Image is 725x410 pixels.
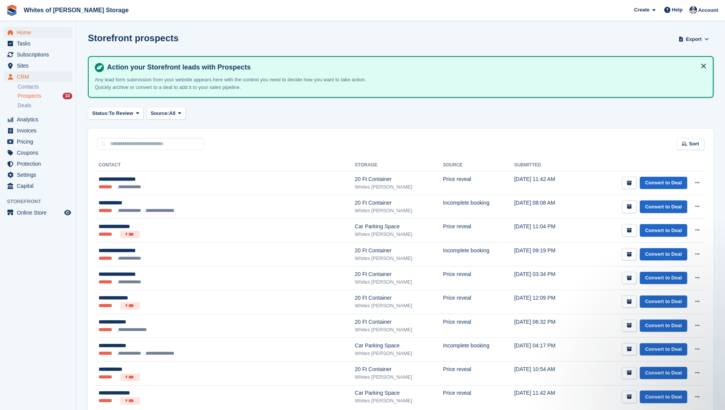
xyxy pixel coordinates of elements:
[4,158,72,169] a: menu
[17,147,63,158] span: Coupons
[169,110,176,117] span: All
[640,272,687,284] a: Convert to Deal
[514,219,577,243] td: [DATE] 11:04 PM
[355,365,443,373] div: 20 Ft Container
[640,367,687,379] a: Convert to Deal
[514,361,577,385] td: [DATE] 10:54 AM
[4,71,72,82] a: menu
[17,158,63,169] span: Protection
[686,36,702,43] span: Export
[689,140,699,148] span: Sort
[4,27,72,38] a: menu
[355,373,443,381] div: Whites [PERSON_NAME]
[355,255,443,262] div: Whites [PERSON_NAME]
[514,385,577,409] td: [DATE] 11:42 AM
[640,295,687,308] a: Convert to Deal
[4,125,72,136] a: menu
[18,92,72,100] a: Prospects 10
[443,361,514,385] td: Price reveal
[698,6,718,14] span: Account
[63,93,72,99] div: 10
[97,159,355,171] th: Contact
[355,199,443,207] div: 20 Ft Container
[355,159,443,171] th: Storage
[17,60,63,71] span: Sites
[672,6,683,14] span: Help
[640,224,687,237] a: Convert to Deal
[109,110,133,117] span: To Review
[7,198,76,205] span: Storefront
[17,114,63,125] span: Analytics
[355,207,443,215] div: Whites [PERSON_NAME]
[17,181,63,191] span: Capital
[17,27,63,38] span: Home
[443,266,514,290] td: Price reveal
[92,110,109,117] span: Status:
[4,60,72,71] a: menu
[443,159,514,171] th: Source
[355,247,443,255] div: 20 Ft Container
[6,5,18,16] img: stora-icon-8386f47178a22dfd0bd8f6a31ec36ba5ce8667c1dd55bd0f319d3a0aa187defe.svg
[104,63,707,72] h4: Action your Storefront leads with Prospects
[95,76,381,91] p: Any lead form submission from your website appears here with the context you need to decide how y...
[443,219,514,243] td: Price reveal
[18,102,72,110] a: Deals
[355,223,443,231] div: Car Parking Space
[17,71,63,82] span: CRM
[18,102,31,109] span: Deals
[640,200,687,213] a: Convert to Deal
[640,320,687,332] a: Convert to Deal
[514,159,577,171] th: Submitted
[63,208,72,217] a: Preview store
[443,385,514,409] td: Price reveal
[443,290,514,314] td: Price reveal
[355,231,443,238] div: Whites [PERSON_NAME]
[443,314,514,337] td: Price reveal
[355,294,443,302] div: 20 Ft Container
[677,33,710,45] button: Export
[640,343,687,356] a: Convert to Deal
[18,92,41,100] span: Prospects
[146,107,186,119] button: Source: All
[640,177,687,189] a: Convert to Deal
[514,242,577,266] td: [DATE] 09:19 PM
[355,397,443,405] div: Whites [PERSON_NAME]
[355,175,443,183] div: 20 Ft Container
[514,314,577,337] td: [DATE] 06:32 PM
[634,6,649,14] span: Create
[151,110,169,117] span: Source:
[443,171,514,195] td: Price reveal
[689,6,697,14] img: Wendy
[514,171,577,195] td: [DATE] 11:42 AM
[88,33,178,43] h1: Storefront prospects
[443,195,514,219] td: Incomplete booking
[4,207,72,218] a: menu
[640,391,687,403] a: Convert to Deal
[443,242,514,266] td: Incomplete booking
[17,207,63,218] span: Online Store
[640,248,687,261] a: Convert to Deal
[514,337,577,361] td: [DATE] 04:17 PM
[21,4,132,16] a: Whites of [PERSON_NAME] Storage
[4,49,72,60] a: menu
[355,183,443,191] div: Whites [PERSON_NAME]
[18,83,72,90] a: Contacts
[17,125,63,136] span: Invoices
[4,114,72,125] a: menu
[443,337,514,361] td: Incomplete booking
[4,147,72,158] a: menu
[4,38,72,49] a: menu
[355,318,443,326] div: 20 Ft Container
[514,195,577,219] td: [DATE] 08:08 AM
[4,136,72,147] a: menu
[355,342,443,350] div: Car Parking Space
[17,169,63,180] span: Settings
[88,107,143,119] button: Status: To Review
[17,136,63,147] span: Pricing
[514,266,577,290] td: [DATE] 03:34 PM
[4,181,72,191] a: menu
[355,326,443,334] div: Whites [PERSON_NAME]
[355,270,443,278] div: 20 Ft Container
[17,38,63,49] span: Tasks
[355,350,443,357] div: Whites [PERSON_NAME]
